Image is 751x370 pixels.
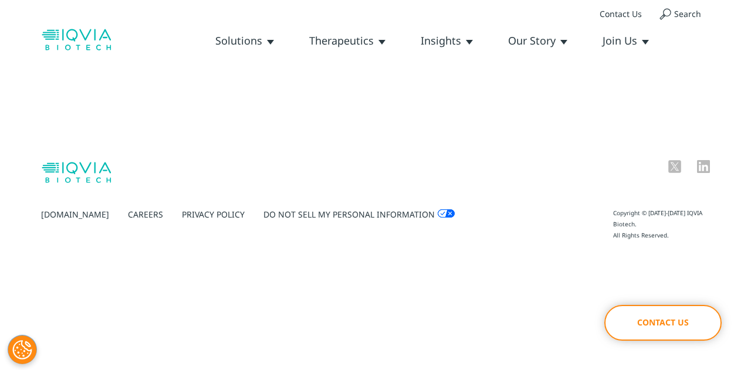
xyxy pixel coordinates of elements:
a: Our Story [508,33,567,47]
div: Copyright © [DATE]-[DATE] IQVIA Biotech. All Rights Reserved. [613,208,710,241]
a: Insights [421,33,473,47]
img: search.svg [659,8,671,20]
a: Contact Us [604,305,722,341]
a: Do Not Sell My Personal Information [263,209,455,220]
a: Join Us [603,33,649,47]
a: [DOMAIN_NAME] [41,209,109,220]
a: Therapeutics [309,33,385,47]
a: Privacy Policy [182,209,245,220]
button: Cookies Settings [8,335,37,364]
a: Solutions [215,33,274,47]
a: Careers [128,209,163,220]
img: biotech-logo.svg [41,28,111,51]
